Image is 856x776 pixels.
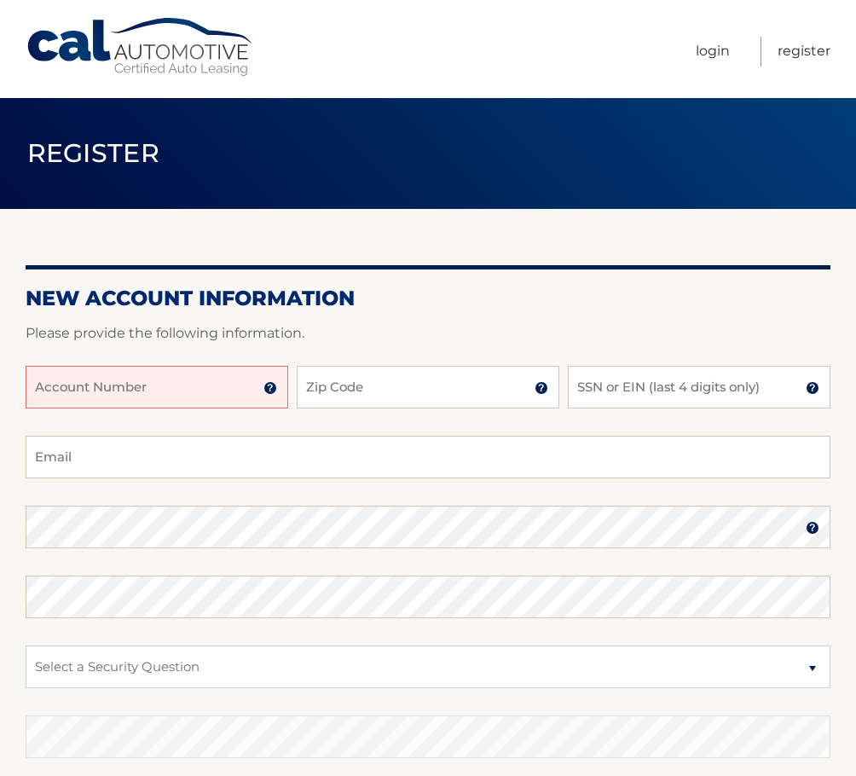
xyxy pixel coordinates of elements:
[263,381,277,395] img: tooltip.svg
[26,366,288,408] input: Account Number
[26,286,830,311] h2: New Account Information
[27,137,160,169] span: Register
[806,381,819,395] img: tooltip.svg
[26,17,256,78] a: Cal Automotive
[26,436,830,478] input: Email
[535,381,548,395] img: tooltip.svg
[26,321,830,345] p: Please provide the following information.
[297,366,559,408] input: Zip Code
[568,366,830,408] input: SSN or EIN (last 4 digits only)
[778,37,830,67] a: Register
[806,521,819,535] img: tooltip.svg
[696,37,730,67] a: Login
